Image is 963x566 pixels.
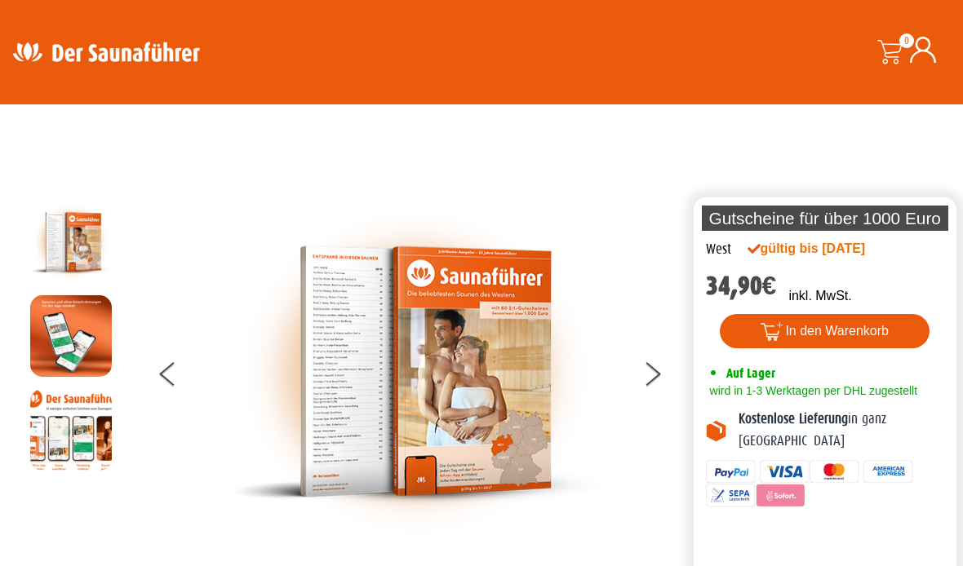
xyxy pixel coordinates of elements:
[30,389,112,471] img: Anleitung7tn
[762,271,777,301] span: €
[706,271,777,301] bdi: 34,90
[739,409,944,452] p: in ganz [GEOGRAPHIC_DATA]
[706,239,731,260] div: West
[899,33,914,48] span: 0
[30,201,112,283] img: der-saunafuehrer-2025-west
[720,314,930,348] button: In den Warenkorb
[739,411,848,427] b: Kostenlose Lieferung
[232,201,599,541] img: der-saunafuehrer-2025-west
[702,206,948,231] p: Gutscheine für über 1000 Euro
[726,365,775,381] span: Auf Lager
[706,384,917,397] span: wird in 1-3 Werktagen per DHL zugestellt
[30,295,112,377] img: MOCKUP-iPhone_regional
[748,239,899,259] div: gültig bis [DATE]
[788,286,851,306] p: inkl. MwSt.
